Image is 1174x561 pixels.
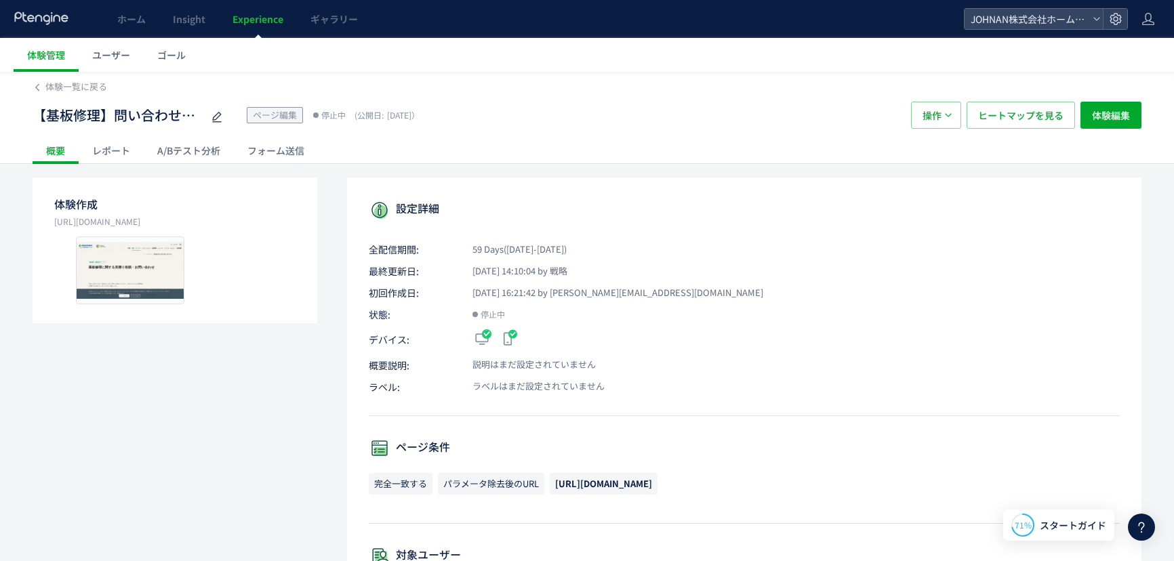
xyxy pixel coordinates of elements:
[232,12,283,26] span: Experience
[92,48,130,62] span: ユーザー
[33,106,202,125] span: 【基板修理】問い合わせフォームのコンテンツ数の最適化
[369,199,1120,221] p: 設定詳細
[45,80,107,93] span: 体験一覧に戻る
[117,12,146,26] span: ホーム
[321,108,346,122] span: 停止中
[369,264,457,278] span: 最終更新日:
[369,308,457,321] span: 状態:
[369,333,457,346] span: デバイス:
[54,215,296,228] p: https://www.johnan.com/contact/form-repair/#repair-navi-top
[457,380,605,393] span: ラベルはまだ設定されていません
[457,265,567,278] span: [DATE] 14:10:04 by 戦略
[1015,519,1032,531] span: 71%
[911,102,961,129] button: 操作
[33,137,79,164] div: 概要
[1092,102,1130,129] span: 体験編集
[369,438,1120,459] p: ページ条件
[967,102,1075,129] button: ヒートマップを見る
[173,12,205,26] span: Insight
[234,137,318,164] div: フォーム送信
[77,237,184,304] img: 3e3b91d204f2b6b0f47f56cf80bcbed61750925434689.jpeg
[457,243,567,256] span: 59 Days([DATE]-[DATE])
[253,108,297,121] span: ページ編集
[369,473,432,495] span: 完全一致する
[967,9,1087,29] span: JOHNAN株式会社ホームページ
[310,12,358,26] span: ギャラリー
[923,102,942,129] span: 操作
[351,109,420,121] span: [DATE]）
[457,287,763,299] span: [DATE] 16:21:42 by [PERSON_NAME][EMAIL_ADDRESS][DOMAIN_NAME]
[355,109,384,121] span: (公開日:
[1080,102,1141,129] button: 体験編集
[157,48,186,62] span: ゴール
[369,380,457,394] span: ラベル:
[550,473,657,495] span: https://www.johnan.com/contact/form-repair/
[144,137,234,164] div: A/Bテスト分析
[369,243,457,256] span: 全配信期間:
[555,477,652,490] span: [URL][DOMAIN_NAME]
[438,473,544,495] span: パラメータ除去後のURL
[369,358,457,372] span: 概要説明:
[978,102,1064,129] span: ヒートマップを見る
[457,358,596,371] span: 説明はまだ設定されていません
[27,48,65,62] span: 体験管理
[369,286,457,299] span: 初回作成日:
[1040,518,1106,533] span: スタートガイド
[54,196,296,212] p: 体験作成
[481,308,505,321] span: 停止中
[79,137,144,164] div: レポート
